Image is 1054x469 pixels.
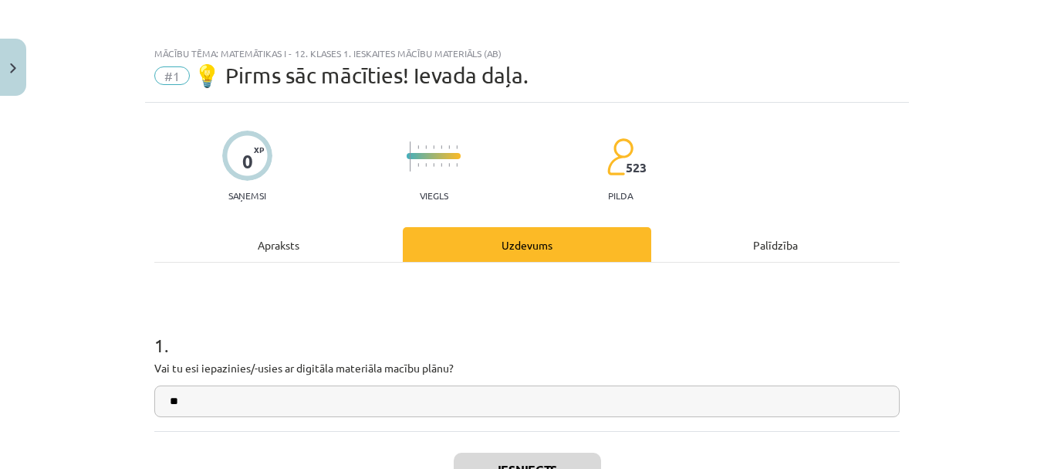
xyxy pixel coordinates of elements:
[608,190,633,201] p: pilda
[194,63,529,88] span: 💡 Pirms sāc mācīties! Ievada daļa.
[403,227,651,262] div: Uzdevums
[433,163,434,167] img: icon-short-line-57e1e144782c952c97e751825c79c345078a6d821885a25fce030b3d8c18986b.svg
[420,190,448,201] p: Viegls
[154,66,190,85] span: #1
[606,138,633,176] img: students-c634bb4e5e11cddfef0936a35e636f08e4e9abd3cc4e673bd6f9a4125e45ecb1.svg
[448,145,450,149] img: icon-short-line-57e1e144782c952c97e751825c79c345078a6d821885a25fce030b3d8c18986b.svg
[254,145,264,154] span: XP
[433,145,434,149] img: icon-short-line-57e1e144782c952c97e751825c79c345078a6d821885a25fce030b3d8c18986b.svg
[417,145,419,149] img: icon-short-line-57e1e144782c952c97e751825c79c345078a6d821885a25fce030b3d8c18986b.svg
[425,163,427,167] img: icon-short-line-57e1e144782c952c97e751825c79c345078a6d821885a25fce030b3d8c18986b.svg
[154,308,900,355] h1: 1 .
[154,48,900,59] div: Mācību tēma: Matemātikas i - 12. klases 1. ieskaites mācību materiāls (ab)
[456,163,458,167] img: icon-short-line-57e1e144782c952c97e751825c79c345078a6d821885a25fce030b3d8c18986b.svg
[10,63,16,73] img: icon-close-lesson-0947bae3869378f0d4975bcd49f059093ad1ed9edebbc8119c70593378902aed.svg
[626,161,647,175] span: 523
[651,227,900,262] div: Palīdzība
[154,227,403,262] div: Apraksts
[441,145,442,149] img: icon-short-line-57e1e144782c952c97e751825c79c345078a6d821885a25fce030b3d8c18986b.svg
[222,190,272,201] p: Saņemsi
[456,145,458,149] img: icon-short-line-57e1e144782c952c97e751825c79c345078a6d821885a25fce030b3d8c18986b.svg
[410,141,411,172] img: icon-long-line-d9ea69661e0d244f92f715978eff75569469978d946b2353a9bb055b3ed8787d.svg
[242,151,253,172] div: 0
[441,163,442,167] img: icon-short-line-57e1e144782c952c97e751825c79c345078a6d821885a25fce030b3d8c18986b.svg
[425,145,427,149] img: icon-short-line-57e1e144782c952c97e751825c79c345078a6d821885a25fce030b3d8c18986b.svg
[448,163,450,167] img: icon-short-line-57e1e144782c952c97e751825c79c345078a6d821885a25fce030b3d8c18986b.svg
[154,360,900,376] p: Vai tu esi iepazinies/-usies ar digitāla materiāla macību plānu?
[417,163,419,167] img: icon-short-line-57e1e144782c952c97e751825c79c345078a6d821885a25fce030b3d8c18986b.svg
